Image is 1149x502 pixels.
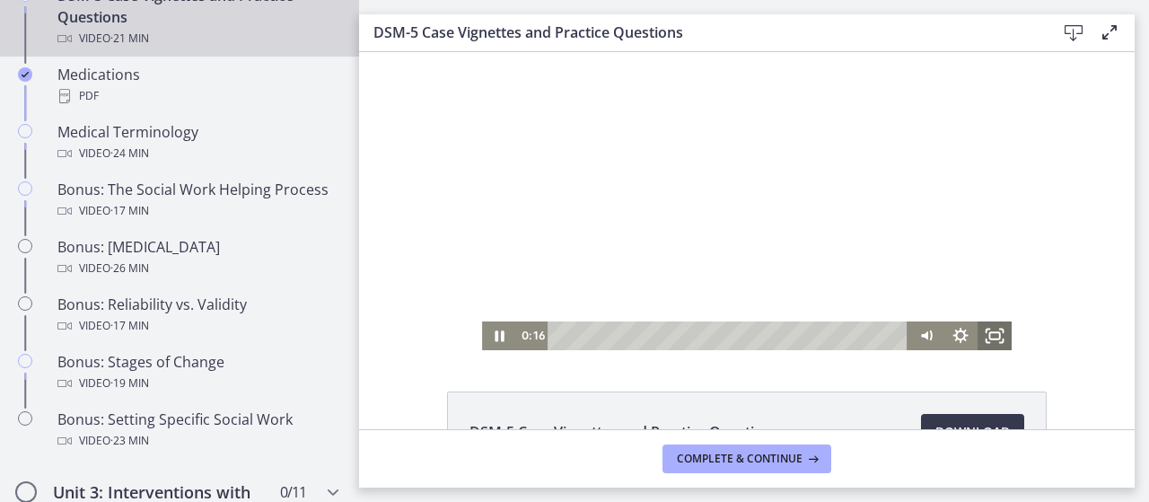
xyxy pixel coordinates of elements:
[57,121,338,164] div: Medical Terminology
[110,315,149,337] span: · 17 min
[57,28,338,49] div: Video
[550,269,584,298] button: Mute
[935,421,1010,443] span: Download
[921,414,1024,450] a: Download
[57,351,338,394] div: Bonus: Stages of Change
[57,179,338,222] div: Bonus: The Social Work Helping Process
[110,258,149,279] span: · 26 min
[110,200,149,222] span: · 17 min
[584,269,618,298] button: Show settings menu
[57,409,338,452] div: Bonus: Setting Specific Social Work
[662,445,831,473] button: Complete & continue
[57,430,338,452] div: Video
[57,236,338,279] div: Bonus: [MEDICAL_DATA]
[110,430,149,452] span: · 23 min
[618,269,653,298] button: Fullscreen
[373,22,1027,43] h3: DSM-5 Case Vignettes and Practice Questions
[57,200,338,222] div: Video
[677,452,803,466] span: Complete & continue
[57,258,338,279] div: Video
[57,85,338,107] div: PDF
[359,52,1135,350] iframe: Video Lesson
[110,373,149,394] span: · 19 min
[57,143,338,164] div: Video
[57,373,338,394] div: Video
[57,294,338,337] div: Bonus: Reliability vs. Validity
[18,67,32,82] i: Completed
[57,64,338,107] div: Medications
[110,143,149,164] span: · 24 min
[110,28,149,49] span: · 21 min
[469,421,779,443] span: DSM-5 Case Vignettes and Practice Questions
[57,315,338,337] div: Video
